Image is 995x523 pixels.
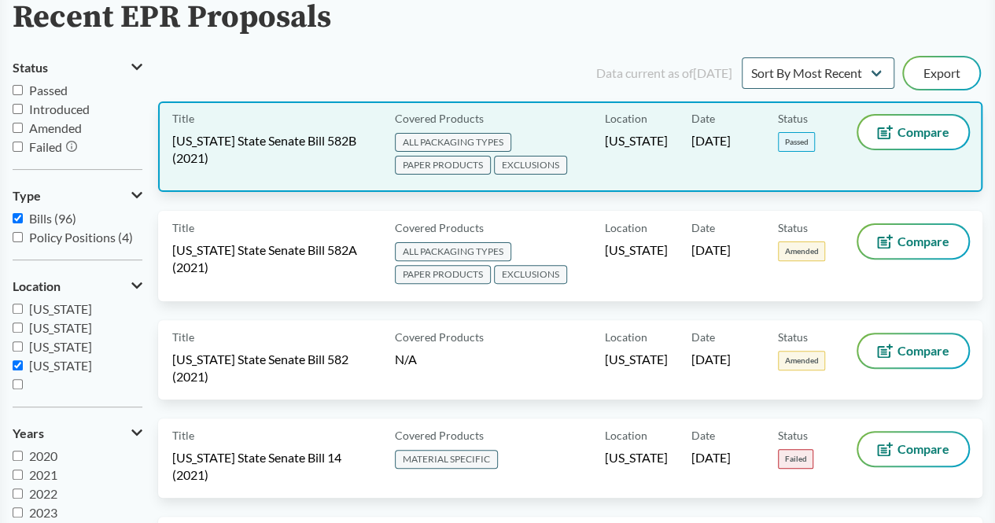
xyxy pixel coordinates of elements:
[29,467,57,482] span: 2021
[172,219,194,236] span: Title
[29,211,76,226] span: Bills (96)
[13,142,23,152] input: Failed
[605,427,647,444] span: Location
[691,449,731,466] span: [DATE]
[29,139,62,154] span: Failed
[172,427,194,444] span: Title
[605,449,668,466] span: [US_STATE]
[778,110,808,127] span: Status
[13,451,23,461] input: 2020
[605,329,647,345] span: Location
[778,219,808,236] span: Status
[778,427,808,444] span: Status
[778,351,825,370] span: Amended
[395,329,484,345] span: Covered Products
[13,488,23,499] input: 2022
[13,182,142,209] button: Type
[691,427,715,444] span: Date
[691,132,731,149] span: [DATE]
[29,120,82,135] span: Amended
[13,54,142,81] button: Status
[13,85,23,95] input: Passed
[858,433,968,466] button: Compare
[29,358,92,373] span: [US_STATE]
[605,132,668,149] span: [US_STATE]
[858,225,968,258] button: Compare
[29,448,57,463] span: 2020
[29,230,133,245] span: Policy Positions (4)
[605,351,668,368] span: [US_STATE]
[29,339,92,354] span: [US_STATE]
[29,301,92,316] span: [US_STATE]
[395,110,484,127] span: Covered Products
[172,449,376,484] span: [US_STATE] State Senate Bill 14 (2021)
[605,241,668,259] span: [US_STATE]
[395,265,491,284] span: PAPER PRODUCTS
[13,104,23,114] input: Introduced
[395,427,484,444] span: Covered Products
[897,126,949,138] span: Compare
[605,219,647,236] span: Location
[13,232,23,242] input: Policy Positions (4)
[13,426,44,440] span: Years
[13,322,23,333] input: [US_STATE]
[605,110,647,127] span: Location
[778,132,815,152] span: Passed
[395,242,511,261] span: ALL PACKAGING TYPES
[395,450,498,469] span: MATERIAL SPECIFIC
[29,505,57,520] span: 2023
[691,110,715,127] span: Date
[13,420,142,447] button: Years
[13,279,61,293] span: Location
[897,344,949,357] span: Compare
[778,449,813,469] span: Failed
[13,273,142,300] button: Location
[13,341,23,352] input: [US_STATE]
[172,351,376,385] span: [US_STATE] State Senate Bill 582 (2021)
[13,360,23,370] input: [US_STATE]
[29,486,57,501] span: 2022
[858,116,968,149] button: Compare
[13,470,23,480] input: 2021
[778,329,808,345] span: Status
[395,133,511,152] span: ALL PACKAGING TYPES
[13,304,23,314] input: [US_STATE]
[13,379,23,389] input: [GEOGRAPHIC_DATA]
[494,265,567,284] span: EXCLUSIONS
[494,156,567,175] span: EXCLUSIONS
[778,241,825,261] span: Amended
[29,101,90,116] span: Introduced
[13,61,48,75] span: Status
[395,156,491,175] span: PAPER PRODUCTS
[691,241,731,259] span: [DATE]
[691,351,731,368] span: [DATE]
[172,110,194,127] span: Title
[172,132,376,167] span: [US_STATE] State Senate Bill 582B (2021)
[395,352,417,366] span: N/A
[691,219,715,236] span: Date
[172,329,194,345] span: Title
[172,241,376,276] span: [US_STATE] State Senate Bill 582A (2021)
[13,123,23,133] input: Amended
[395,219,484,236] span: Covered Products
[897,235,949,248] span: Compare
[13,507,23,517] input: 2023
[13,189,41,203] span: Type
[13,213,23,223] input: Bills (96)
[897,443,949,455] span: Compare
[904,57,979,89] button: Export
[858,334,968,367] button: Compare
[596,64,732,83] div: Data current as of [DATE]
[29,83,68,98] span: Passed
[691,329,715,345] span: Date
[29,320,92,335] span: [US_STATE]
